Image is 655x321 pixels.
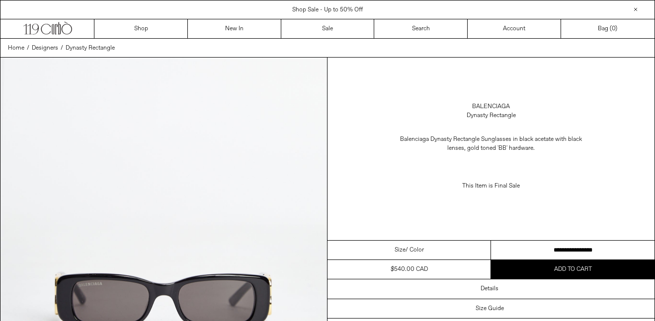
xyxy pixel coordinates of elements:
span: This Item is Final Sale [462,182,520,190]
button: Add to cart [491,260,655,279]
a: Sale [281,19,375,38]
a: Balenciaga [472,102,510,111]
span: Balenciaga Dynasty Rectangle Sunglasses in black acetate with black lenses, gold toned 'BB' hardw... [400,135,582,152]
span: Size [395,246,406,255]
a: Account [468,19,561,38]
a: Dynasty Rectangle [66,44,115,53]
span: Designers [32,44,58,52]
span: ) [612,24,617,33]
span: Add to cart [554,265,592,273]
span: / Color [406,246,424,255]
span: / [27,44,29,53]
a: Designers [32,44,58,53]
span: / [61,44,63,53]
span: 0 [612,25,615,33]
div: Dynasty Rectangle [467,111,516,120]
a: Bag () [561,19,655,38]
a: Shop Sale - Up to 50% Off [292,6,363,14]
h3: Size Guide [476,305,504,312]
a: Home [8,44,24,53]
span: Dynasty Rectangle [66,44,115,52]
span: $540.00 CAD [391,265,428,273]
a: Search [374,19,468,38]
a: New In [188,19,281,38]
a: Shop [94,19,188,38]
h3: Details [481,285,498,292]
span: Home [8,44,24,52]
